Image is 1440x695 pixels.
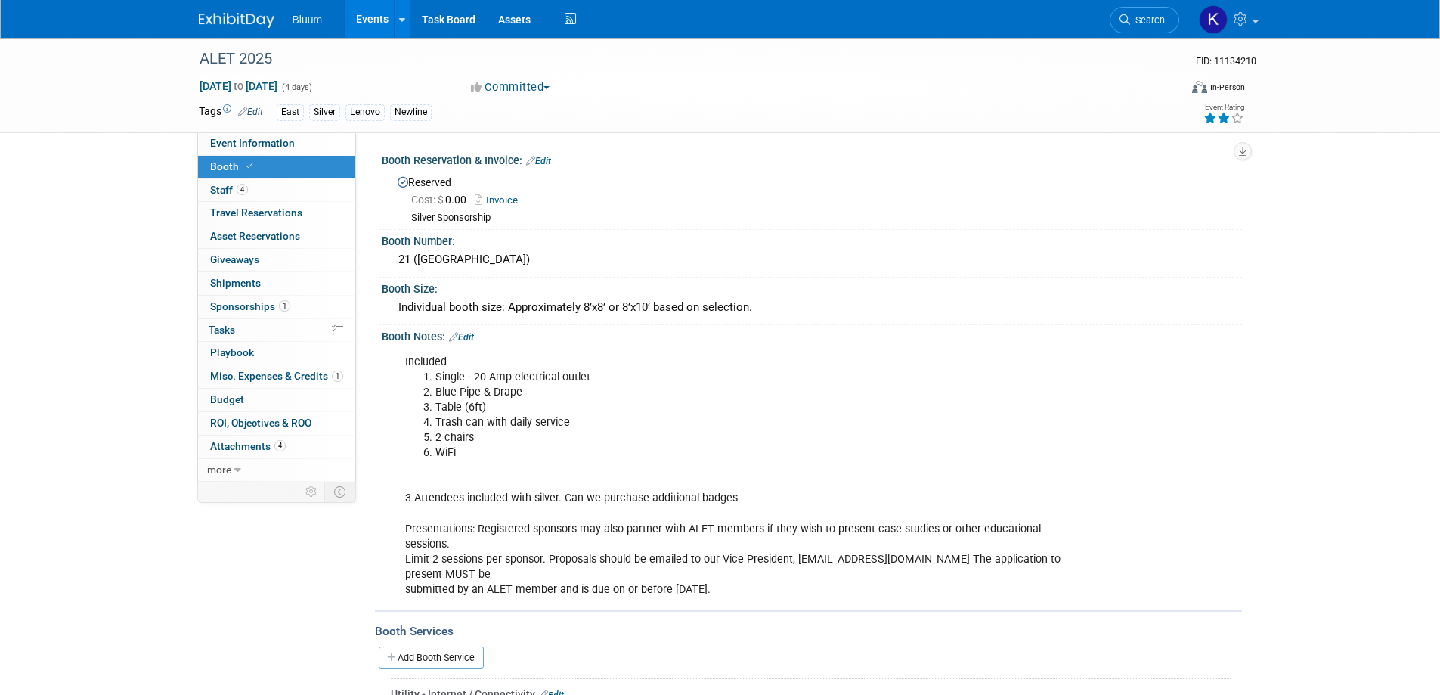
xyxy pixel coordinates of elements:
a: Shipments [198,272,355,295]
div: Booth Size: [382,278,1242,296]
span: 4 [237,184,248,195]
div: Included 3 Attendees included with silver. Can we purchase additional badges Presentations: Regis... [395,347,1076,605]
span: Tasks [209,324,235,336]
a: Giveaways [198,249,355,271]
span: 4 [274,440,286,451]
div: Event Rating [1203,104,1244,111]
img: Format-Inperson.png [1192,81,1207,93]
span: (4 days) [280,82,312,92]
span: Event Information [210,137,295,149]
span: Shipments [210,277,261,289]
span: ROI, Objectives & ROO [210,417,311,429]
span: Booth [210,160,256,172]
span: to [231,80,246,92]
div: Lenovo [345,104,385,120]
span: Giveaways [210,253,259,265]
a: Add Booth Service [379,647,484,669]
div: Silver Sponsorship [411,212,1231,225]
li: Single - 20 Amp electrical outlet [435,370,1067,385]
img: ExhibitDay [199,13,274,28]
a: Budget [198,389,355,411]
div: Booth Notes: [382,325,1242,345]
div: East [277,104,304,120]
a: Edit [449,332,474,343]
span: Playbook [210,346,254,358]
td: Personalize Event Tab Strip [299,482,325,501]
span: Cost: $ [411,194,445,206]
span: Asset Reservations [210,230,300,242]
img: Kellie Noller [1199,5,1228,34]
a: Booth [198,156,355,178]
span: Search [1130,14,1165,26]
td: Toggle Event Tabs [324,482,355,501]
a: Edit [238,107,263,117]
a: Misc. Expenses & Credits1 [198,365,355,388]
div: ALET 2025 [194,45,1157,73]
span: 0.00 [411,194,472,206]
span: more [207,464,231,476]
i: Booth reservation complete [246,162,253,170]
div: Booth Services [375,623,1242,640]
span: Attachments [210,440,286,452]
div: Booth Number: [382,230,1242,249]
a: Attachments4 [198,436,355,458]
span: 1 [279,300,290,312]
span: Sponsorships [210,300,290,312]
a: Asset Reservations [198,225,355,248]
div: Individual booth size: Approximately 8’x8’ or 8’x10’ based on selection. [393,296,1231,319]
div: Newline [390,104,432,120]
a: Edit [526,156,551,166]
div: Event Format [1090,79,1246,101]
li: WiFi [435,445,1067,461]
a: Travel Reservations [198,202,355,225]
a: Invoice [475,194,525,206]
td: Tags [199,104,263,121]
span: Travel Reservations [210,206,302,219]
a: Event Information [198,132,355,155]
div: Reserved [393,171,1231,225]
li: Trash can with daily service [435,415,1067,430]
div: Booth Reservation & Invoice: [382,149,1242,169]
a: more [198,459,355,482]
div: Silver [309,104,340,120]
div: 21 ([GEOGRAPHIC_DATA]) [393,248,1231,271]
a: Tasks [198,319,355,342]
span: Bluum [293,14,323,26]
span: [DATE] [DATE] [199,79,278,93]
li: Blue Pipe & Drape [435,385,1067,400]
a: Staff4 [198,179,355,202]
span: Misc. Expenses & Credits [210,370,343,382]
span: 1 [332,371,343,382]
span: Budget [210,393,244,405]
span: Staff [210,184,248,196]
div: In-Person [1209,82,1245,93]
span: Event ID: 11134210 [1196,55,1256,67]
li: 2 chairs [435,430,1067,445]
a: ROI, Objectives & ROO [198,412,355,435]
a: Playbook [198,342,355,365]
a: Sponsorships1 [198,296,355,318]
li: Table (6ft) [435,400,1067,415]
a: Search [1110,7,1179,33]
button: Committed [466,79,556,95]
